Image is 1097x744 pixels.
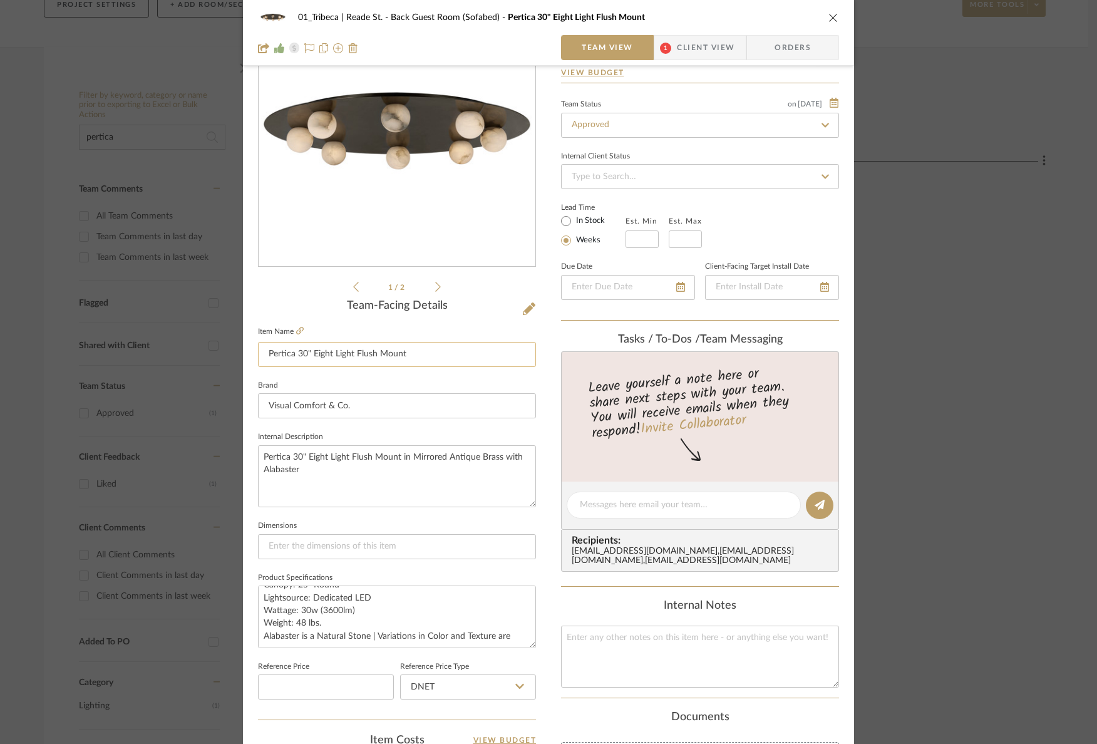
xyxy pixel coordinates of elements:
span: Back Guest Room (Sofabed) [391,13,508,22]
img: 064db40f-ca9b-4b23-b3b9-5f6aa439b45a_48x40.jpg [258,5,288,30]
input: Enter Due Date [561,275,695,300]
button: close [828,12,839,23]
label: Internal Description [258,434,323,440]
label: Reference Price Type [400,664,469,670]
label: Item Name [258,326,304,337]
span: Tasks / To-Dos / [618,334,700,345]
span: 01_Tribeca | Reade St. [298,13,391,22]
div: Leave yourself a note here or share next steps with your team. You will receive emails when they ... [560,360,841,444]
span: on [788,100,796,108]
label: Lead Time [561,202,626,213]
span: 1 [660,43,671,54]
input: Type to Search… [561,113,839,138]
label: Client-Facing Target Install Date [705,264,809,270]
label: Est. Max [669,217,702,225]
input: Enter Item Name [258,342,536,367]
div: [EMAIL_ADDRESS][DOMAIN_NAME] , [EMAIL_ADDRESS][DOMAIN_NAME] , [EMAIL_ADDRESS][DOMAIN_NAME] [572,547,833,567]
span: / [394,284,400,291]
div: team Messaging [561,333,839,347]
div: Team Status [561,101,601,108]
span: Client View [677,35,734,60]
mat-radio-group: Select item type [561,213,626,248]
label: Due Date [561,264,592,270]
a: View Budget [561,68,839,78]
input: Enter Brand [258,393,536,418]
label: Est. Min [626,217,657,225]
div: Documents [561,711,839,725]
span: 1 [388,284,394,291]
label: Product Specifications [258,575,332,581]
div: Team-Facing Details [258,299,536,313]
span: [DATE] [796,100,823,108]
label: In Stock [574,215,605,227]
label: Brand [258,383,278,389]
div: Internal Notes [561,599,839,613]
a: Invite Collaborator [640,410,747,441]
span: Orders [761,35,825,60]
input: Enter the dimensions of this item [258,534,536,559]
input: Enter Install Date [705,275,839,300]
div: Internal Client Status [561,153,630,160]
span: 2 [400,284,406,291]
label: Reference Price [258,664,309,670]
span: Team View [582,35,633,60]
span: Pertica 30" Eight Light Flush Mount [508,13,645,22]
span: Recipients: [572,535,833,546]
label: Dimensions [258,523,297,529]
img: Remove from project [348,43,358,53]
input: Type to Search… [561,164,839,189]
label: Weeks [574,235,600,246]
